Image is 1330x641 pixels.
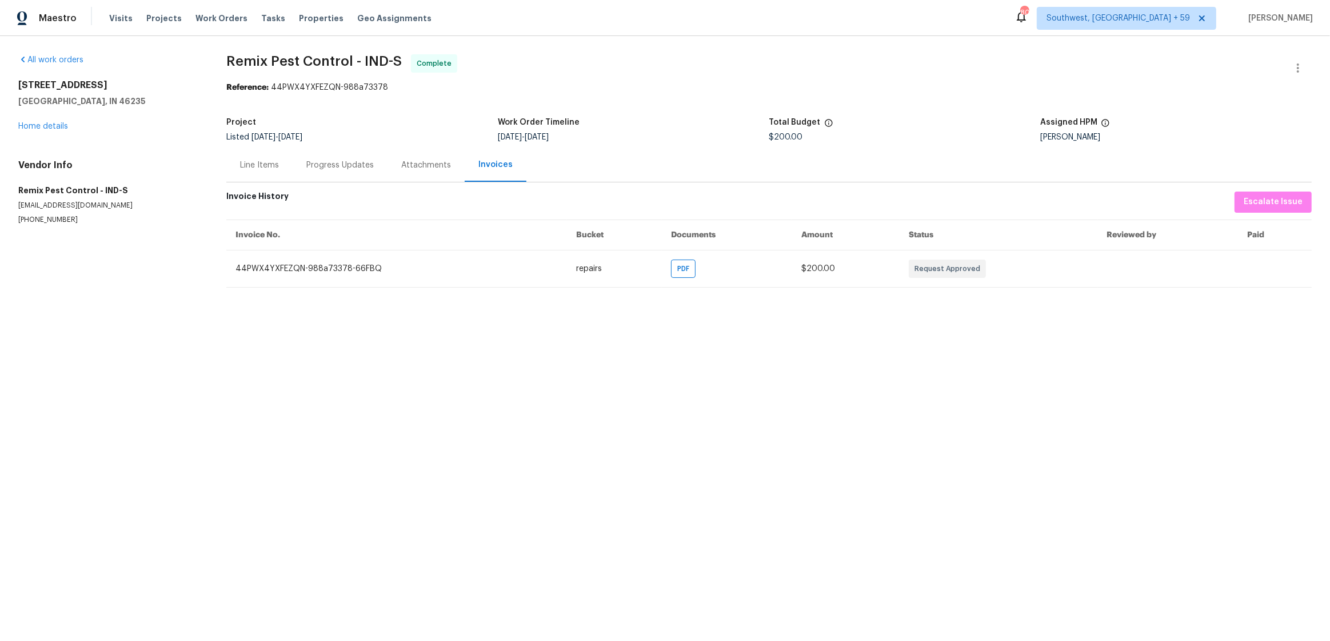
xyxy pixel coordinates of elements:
[1097,220,1238,250] th: Reviewed by
[671,260,696,278] div: PDF
[18,201,199,210] p: [EMAIL_ADDRESS][DOMAIN_NAME]
[357,13,432,24] span: Geo Assignments
[498,118,580,126] h5: Work Order Timeline
[567,250,662,287] td: repairs
[914,263,985,274] span: Request Approved
[226,220,567,250] th: Invoice No.
[195,13,247,24] span: Work Orders
[18,122,68,130] a: Home details
[226,83,269,91] b: Reference:
[278,133,302,141] span: [DATE]
[769,118,821,126] h5: Total Budget
[401,160,451,171] div: Attachments
[261,14,285,22] span: Tasks
[226,118,256,126] h5: Project
[1047,13,1190,24] span: Southwest, [GEOGRAPHIC_DATA] + 59
[478,159,513,170] div: Invoices
[109,13,133,24] span: Visits
[146,13,182,24] span: Projects
[18,95,199,107] h5: [GEOGRAPHIC_DATA], IN 46235
[226,54,402,68] span: Remix Pest Control - IND-S
[226,133,302,141] span: Listed
[662,220,792,250] th: Documents
[498,133,549,141] span: -
[1244,13,1313,24] span: [PERSON_NAME]
[1244,195,1303,209] span: Escalate Issue
[824,118,833,133] span: The total cost of line items that have been proposed by Opendoor. This sum includes line items th...
[240,160,279,171] div: Line Items
[18,215,199,225] p: [PHONE_NUMBER]
[1040,133,1312,141] div: [PERSON_NAME]
[251,133,275,141] span: [DATE]
[1239,220,1312,250] th: Paid
[769,133,803,141] span: $200.00
[677,263,694,274] span: PDF
[1235,192,1312,213] button: Escalate Issue
[1040,118,1097,126] h5: Assigned HPM
[900,220,1097,250] th: Status
[18,56,83,64] a: All work orders
[417,58,456,69] span: Complete
[567,220,662,250] th: Bucket
[792,220,900,250] th: Amount
[1101,118,1110,133] span: The hpm assigned to this work order.
[18,79,199,91] h2: [STREET_ADDRESS]
[498,133,522,141] span: [DATE]
[801,265,835,273] span: $200.00
[299,13,344,24] span: Properties
[306,160,374,171] div: Progress Updates
[226,82,1312,93] div: 44PWX4YXFEZQN-988a73378
[226,250,567,287] td: 44PWX4YXFEZQN-988a73378-66FBQ
[226,192,289,207] h6: Invoice History
[39,13,77,24] span: Maestro
[525,133,549,141] span: [DATE]
[18,185,199,196] h5: Remix Pest Control - IND-S
[251,133,302,141] span: -
[1020,7,1028,18] div: 800
[18,160,199,171] h4: Vendor Info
